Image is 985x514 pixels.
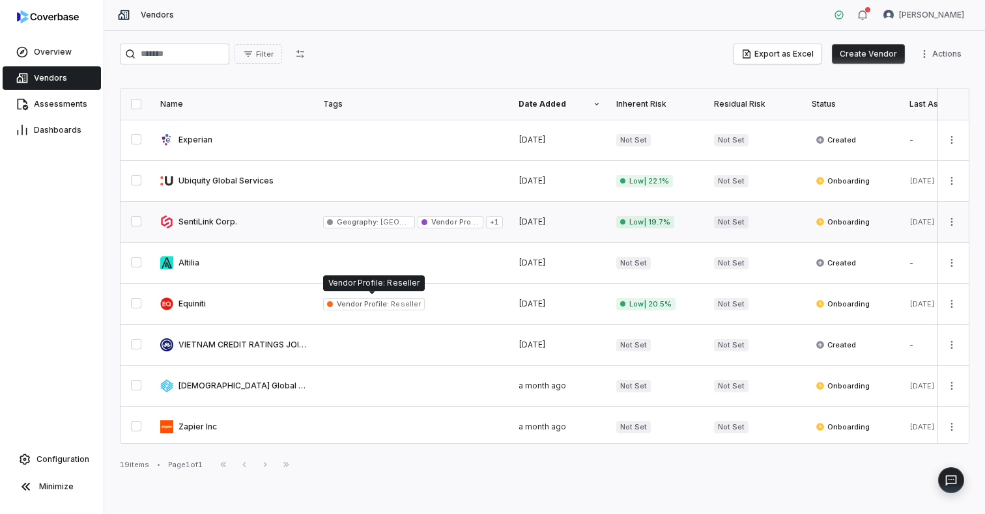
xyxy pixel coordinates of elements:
img: Hannah Fozard avatar [883,10,894,20]
span: Created [816,258,856,268]
span: + 1 [486,216,503,228]
span: Not Set [616,380,651,392]
span: [DATE] [909,381,935,390]
span: Onboarding [816,299,870,309]
span: Not Set [714,175,749,187]
button: Export as Excel [734,44,821,64]
span: Not Set [616,134,651,146]
span: [DATE] [909,422,935,431]
span: Not Set [714,134,749,146]
button: More actions [941,376,962,396]
span: Not Set [714,421,749,433]
span: Geography : [337,217,378,226]
span: Filter [256,49,274,59]
div: • [157,460,160,469]
div: Inherent Risk [616,99,698,109]
span: Low | 19.7% [616,216,674,228]
button: More actions [941,130,962,150]
button: More actions [941,171,962,191]
span: Vendors [141,10,174,20]
div: Page 1 of 1 [168,460,203,470]
span: [DATE] [519,176,546,185]
a: Dashboards [3,118,101,142]
button: More actions [941,253,962,273]
span: Created [816,340,856,350]
span: Onboarding [816,422,870,432]
span: Onboarding [816,176,870,186]
span: [DATE] [909,176,935,185]
span: Created [816,135,856,145]
span: Reseller [389,299,420,308]
div: Date Added [519,99,601,109]
button: Filter [235,44,282,64]
img: logo-D7KZi-bG.svg [17,10,79,23]
div: 19 items [120,460,149,470]
span: Dashboards [34,125,81,135]
button: Minimize [5,474,98,500]
a: Assessments [3,92,101,116]
span: Vendor Profile : [431,217,483,226]
div: Name [160,99,307,109]
span: Not Set [714,339,749,351]
button: More actions [941,212,962,232]
span: Minimize [39,481,74,492]
span: [DATE] [519,340,546,349]
span: [PERSON_NAME] [899,10,964,20]
span: Onboarding [816,217,870,227]
span: Low | 20.5% [616,298,676,310]
span: Not Set [616,257,651,269]
span: Configuration [36,454,89,465]
span: Not Set [714,216,749,228]
span: Not Set [616,339,651,351]
span: [DATE] [909,217,935,226]
span: [DATE] [519,299,546,308]
button: Hannah Fozard avatar[PERSON_NAME] [876,5,972,25]
button: More actions [915,44,969,64]
span: [DATE] [519,217,546,226]
button: More actions [941,294,962,314]
div: Tags [323,99,503,109]
a: Vendors [3,66,101,90]
span: a month ago [519,422,566,431]
a: Configuration [5,448,98,471]
div: Residual Risk [714,99,796,109]
span: Not Set [714,298,749,310]
span: Not Set [616,421,651,433]
span: Onboarding [816,381,870,391]
span: Overview [34,47,72,57]
span: [DATE] [909,299,935,308]
span: [GEOGRAPHIC_DATA] [378,217,457,226]
div: Status [812,99,894,109]
span: Not Set [714,380,749,392]
button: More actions [941,417,962,437]
button: More actions [941,335,962,355]
button: Create Vendor [832,44,905,64]
span: Low | 22.1% [616,175,673,187]
span: a month ago [519,381,566,390]
span: Vendor Profile : [337,299,389,308]
span: [DATE] [519,135,546,144]
span: Vendors [34,73,67,83]
span: [DATE] [519,258,546,267]
div: Vendor Profile: Reseller [328,278,420,288]
span: Not Set [714,257,749,269]
span: Assessments [34,99,87,109]
a: Overview [3,40,101,64]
